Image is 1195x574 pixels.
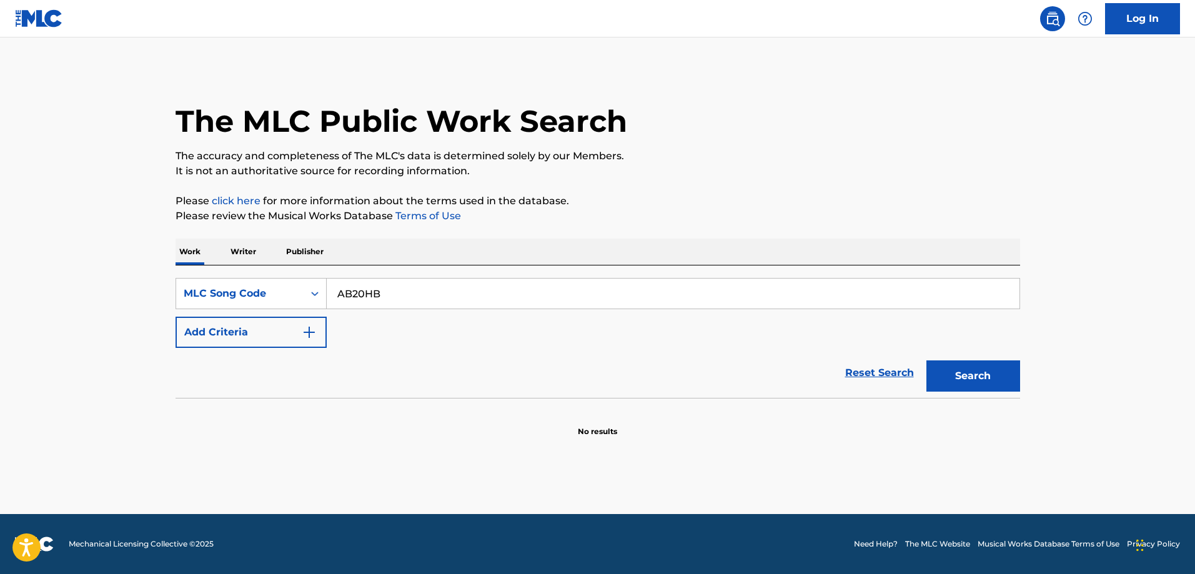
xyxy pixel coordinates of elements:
a: The MLC Website [905,538,970,550]
p: Writer [227,239,260,265]
p: It is not an authoritative source for recording information. [176,164,1020,179]
a: Privacy Policy [1127,538,1180,550]
a: Reset Search [839,359,920,387]
button: Search [926,360,1020,392]
a: Public Search [1040,6,1065,31]
p: Please for more information about the terms used in the database. [176,194,1020,209]
form: Search Form [176,278,1020,398]
div: Drag [1136,527,1144,564]
img: search [1045,11,1060,26]
a: Log In [1105,3,1180,34]
p: No results [578,411,617,437]
a: click here [212,195,260,207]
span: Mechanical Licensing Collective © 2025 [69,538,214,550]
p: The accuracy and completeness of The MLC's data is determined solely by our Members. [176,149,1020,164]
h1: The MLC Public Work Search [176,102,627,140]
a: Musical Works Database Terms of Use [978,538,1119,550]
p: Please review the Musical Works Database [176,209,1020,224]
div: MLC Song Code [184,286,296,301]
img: help [1078,11,1093,26]
img: logo [15,537,54,552]
img: MLC Logo [15,9,63,27]
iframe: Chat Widget [1133,514,1195,574]
a: Need Help? [854,538,898,550]
a: Terms of Use [393,210,461,222]
button: Add Criteria [176,317,327,348]
p: Work [176,239,204,265]
img: 9d2ae6d4665cec9f34b9.svg [302,325,317,340]
p: Publisher [282,239,327,265]
div: Help [1073,6,1098,31]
